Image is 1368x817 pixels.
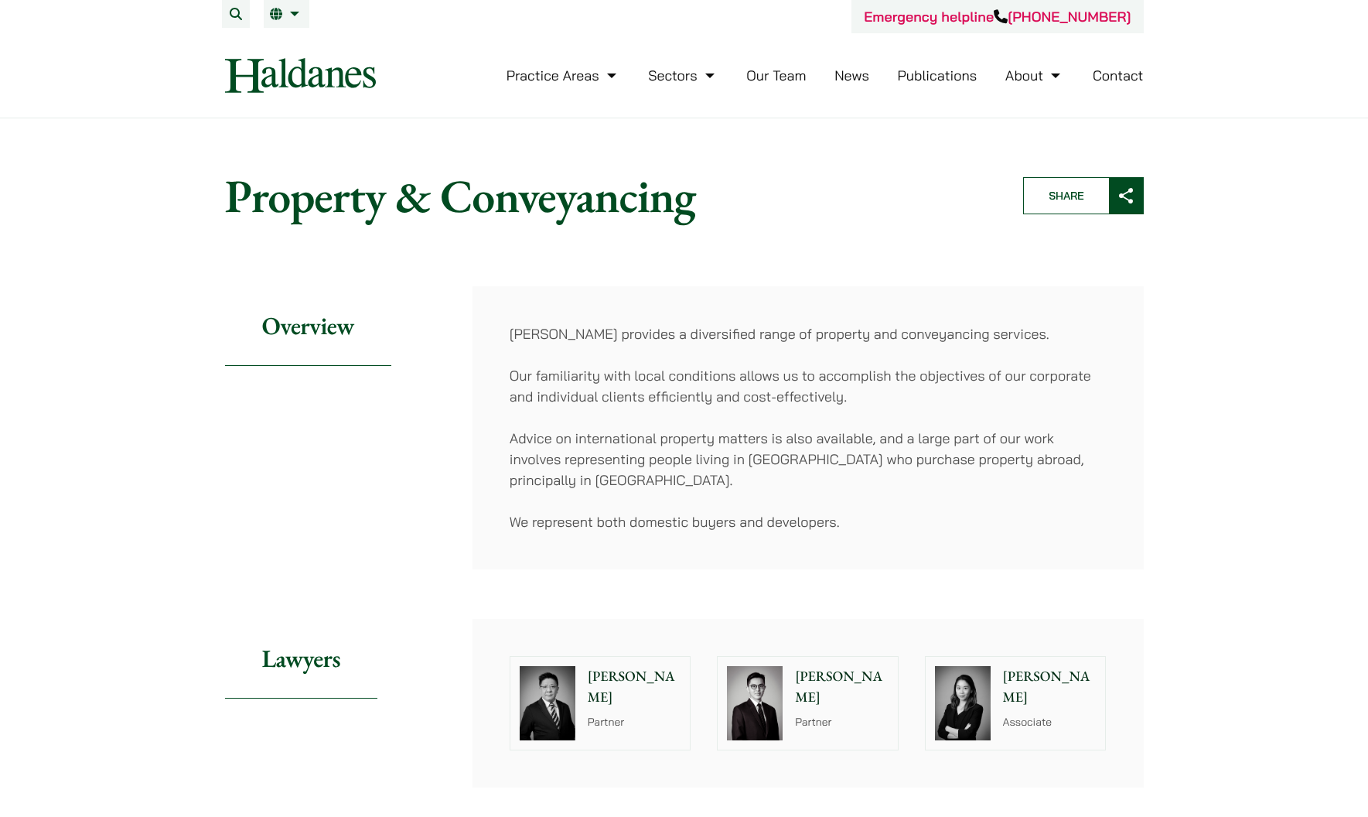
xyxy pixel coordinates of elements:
h2: Overview [225,286,391,366]
button: Share [1023,177,1144,214]
img: Logo of Haldanes [225,58,376,93]
p: We represent both domestic buyers and developers. [510,511,1107,532]
p: Partner [795,714,889,730]
p: Partner [588,714,681,730]
a: Emergency helpline[PHONE_NUMBER] [864,8,1131,26]
p: [PERSON_NAME] [1003,666,1097,708]
p: [PERSON_NAME] provides a diversified range of property and conveyancing services. [510,323,1107,344]
a: News [834,67,869,84]
a: About [1005,67,1064,84]
a: Our Team [746,67,806,84]
a: [PERSON_NAME] Partner [717,656,899,750]
p: Advice on international property matters is also available, and a large part of our work involves... [510,428,1107,491]
a: EN [270,8,303,20]
a: Practice Areas [507,67,620,84]
p: Associate [1003,714,1097,730]
a: Contact [1093,67,1144,84]
p: [PERSON_NAME] [795,666,889,708]
a: Publications [898,67,977,84]
a: [PERSON_NAME] Associate [925,656,1107,750]
p: Our familiarity with local conditions allows us to accomplish the objectives of our corporate and... [510,365,1107,407]
a: [PERSON_NAME] Partner [510,656,691,750]
h1: Property & Conveyancing [225,168,997,224]
span: Share [1024,178,1109,214]
h2: Lawyers [225,619,377,699]
p: [PERSON_NAME] [588,666,681,708]
a: Sectors [648,67,718,84]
